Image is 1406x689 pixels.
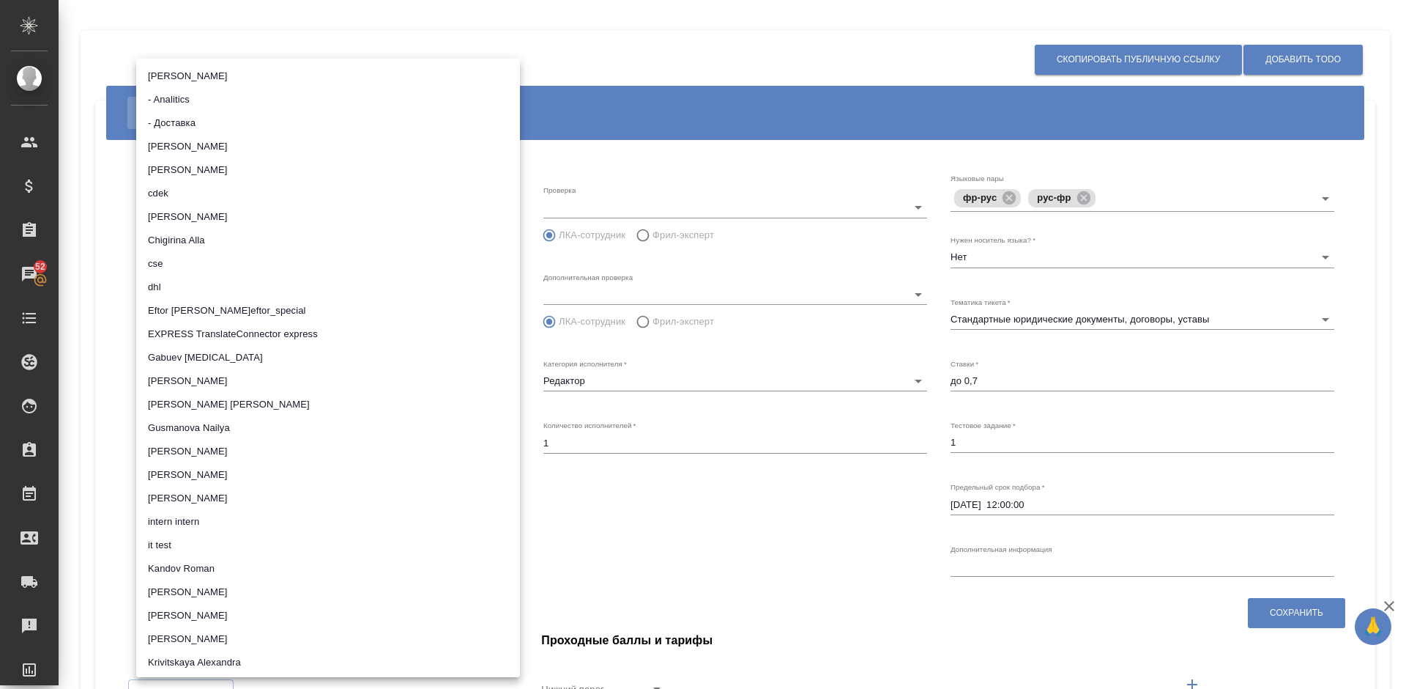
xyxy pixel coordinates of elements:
[136,534,520,557] li: it test
[136,369,520,393] li: [PERSON_NAME]
[136,111,520,135] li: - Доставка
[136,627,520,651] li: [PERSON_NAME]
[136,604,520,627] li: [PERSON_NAME]
[136,463,520,487] li: [PERSON_NAME]
[136,135,520,158] li: [PERSON_NAME]
[136,299,520,323] li: Eftor [PERSON_NAME]eftor_special
[136,205,520,229] li: [PERSON_NAME]
[136,182,520,205] li: cdek
[136,581,520,604] li: [PERSON_NAME]
[136,252,520,276] li: cse
[136,510,520,534] li: intern intern
[136,416,520,440] li: Gusmanova Nailya
[136,393,520,416] li: [PERSON_NAME] [PERSON_NAME]
[136,440,520,463] li: [PERSON_NAME]
[136,88,520,111] li: - Analitics
[136,276,520,299] li: dhl
[136,346,520,369] li: Gabuev [MEDICAL_DATA]
[136,229,520,252] li: Chigirina Alla
[136,557,520,581] li: Kandov Roman
[136,487,520,510] li: [PERSON_NAME]
[136,158,520,182] li: [PERSON_NAME]
[136,323,520,346] li: EXPRESS TranslateConnector express
[136,651,520,674] li: Krivitskaya Alexandra
[136,65,520,88] li: [PERSON_NAME]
